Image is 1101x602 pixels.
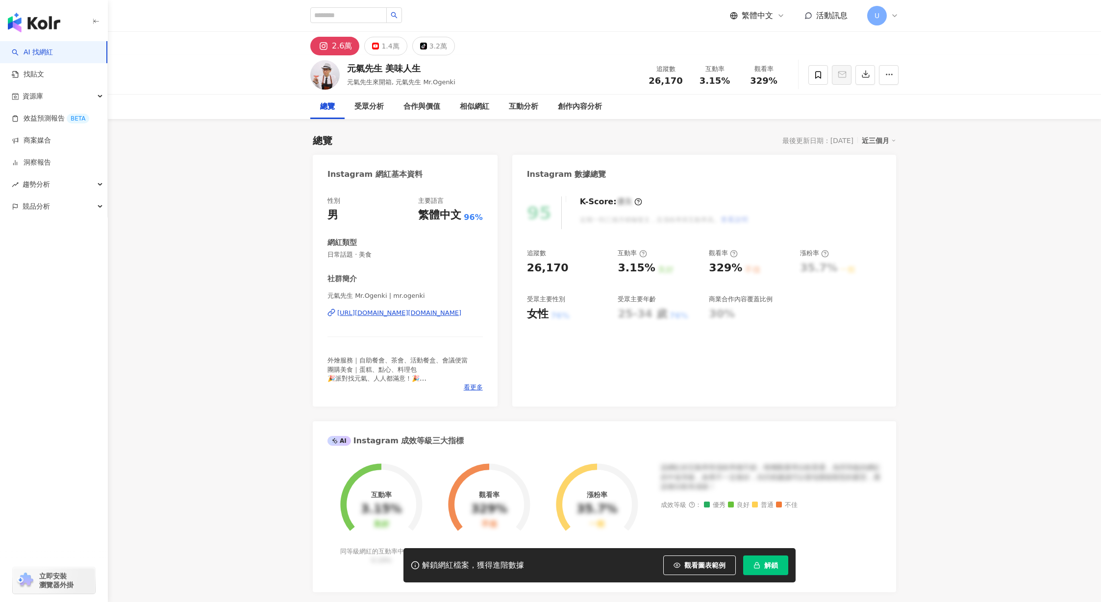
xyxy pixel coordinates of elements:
span: 不佳 [776,502,798,509]
a: 洞察報告 [12,158,51,168]
div: 觀看率 [745,64,782,74]
span: 96% [464,212,482,223]
button: 解鎖 [743,555,788,575]
div: 相似網紅 [460,101,489,113]
span: 趨勢分析 [23,173,50,195]
div: 3.2萬 [429,39,447,53]
div: 最後更新日期：[DATE] [782,137,853,144]
div: 商業合作內容覆蓋比例 [709,295,773,304]
div: 創作內容分析 [558,101,602,113]
div: 35.7% [576,503,617,516]
div: Instagram 網紅基本資料 [327,169,423,180]
div: 男 [327,208,338,223]
div: 主要語言 [418,196,444,205]
button: 1.4萬 [364,37,407,55]
div: 追蹤數 [527,249,546,258]
div: 繁體中文 [418,208,461,223]
a: 商案媒合 [12,136,51,145]
a: chrome extension立即安裝 瀏覽器外掛 [13,567,95,594]
div: 合作與價值 [403,101,440,113]
div: 成效等級 ： [661,502,881,509]
a: 效益預測報告BETA [12,114,89,123]
div: 2.6萬 [332,39,352,53]
div: Instagram 數據總覽 [527,169,606,180]
span: 解鎖 [764,561,778,569]
span: 26,170 [649,75,682,86]
div: 受眾分析 [354,101,384,113]
span: 優秀 [704,502,726,509]
span: 普通 [752,502,774,509]
button: 3.2萬 [412,37,455,55]
button: 2.6萬 [310,37,359,55]
span: rise [12,181,19,188]
div: 解鎖網紅檔案，獲得進階數據 [422,560,524,571]
div: 同等級網紅的互動率中位數為 [339,547,425,565]
span: 觀看圖表範例 [684,561,726,569]
div: 良好 [374,520,389,529]
div: 3.15% [361,503,401,516]
div: 329% [471,503,507,516]
div: 元氣先生 美味人生 [347,62,455,74]
div: 26,170 [527,261,569,276]
a: 找貼文 [12,70,44,79]
div: 女性 [527,307,549,322]
div: 性別 [327,196,340,205]
div: 受眾主要年齡 [618,295,656,304]
div: 1.4萬 [381,39,399,53]
img: KOL Avatar [310,60,340,90]
div: 互動率 [618,249,647,258]
div: 總覽 [313,134,332,147]
div: 總覽 [320,101,335,113]
div: 互動分析 [509,101,538,113]
a: [URL][DOMAIN_NAME][DOMAIN_NAME] [327,309,483,317]
button: 觀看圖表範例 [663,555,736,575]
div: 追蹤數 [647,64,684,74]
img: logo [8,13,60,32]
span: 329% [750,76,777,86]
div: 該網紅的互動率和漲粉率都不錯，唯獨觀看率比較普通，為同等級的網紅的中低等級，效果不一定會好，但仍然建議可以發包開箱類型的案型，應該會比較有成效！ [661,463,881,492]
div: 社群簡介 [327,274,357,284]
span: 活動訊息 [816,11,848,20]
div: 329% [709,261,742,276]
div: 漲粉率 [587,491,607,499]
div: 互動率 [371,491,392,499]
div: 受眾主要性別 [527,295,565,304]
div: 一般 [589,520,605,529]
span: 資源庫 [23,85,43,107]
span: 繁體中文 [742,10,773,21]
span: 立即安裝 瀏覽器外掛 [39,572,74,589]
div: [URL][DOMAIN_NAME][DOMAIN_NAME] [337,309,461,317]
div: 網紅類型 [327,238,357,248]
img: chrome extension [16,573,35,588]
div: 同等級網紅的觀看率中位數為 [447,547,532,565]
span: 3.15% [700,76,730,86]
span: 外燴服務｜自助餐會、茶會、活動餐盒、會議便當 團購美食｜蛋糕、點心、料理包 🎉派對找元氣、人人都滿意！🎉 #外燴 #外燴服務 #台北外燴 #茶會 #點心 #茶會點心 #自助餐會 #辦桌 #尾牙 ... [327,357,478,409]
div: 互動率 [696,64,733,74]
div: K-Score : [580,196,642,207]
div: 觀看率 [479,491,500,499]
div: AI [327,436,351,446]
span: U [875,10,879,21]
span: 良好 [728,502,750,509]
div: 觀看率 [709,249,738,258]
div: 同等級網紅的漲粉率中位數為 [554,547,640,565]
div: 3.15% [618,261,655,276]
span: 元氣先生 Mr.Ogenki | mr.ogenki [327,291,483,300]
span: 元氣先生來開箱, 元氣先生 Mr.Ogenki [347,78,455,86]
span: 日常話題 · 美食 [327,250,483,259]
div: 近三個月 [862,134,896,147]
span: 看更多 [464,383,483,392]
a: searchAI 找網紅 [12,48,53,57]
div: Instagram 成效等級三大指標 [327,435,464,446]
div: 不佳 [481,520,497,529]
div: 漲粉率 [800,249,829,258]
span: search [391,12,398,19]
span: 競品分析 [23,195,50,217]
